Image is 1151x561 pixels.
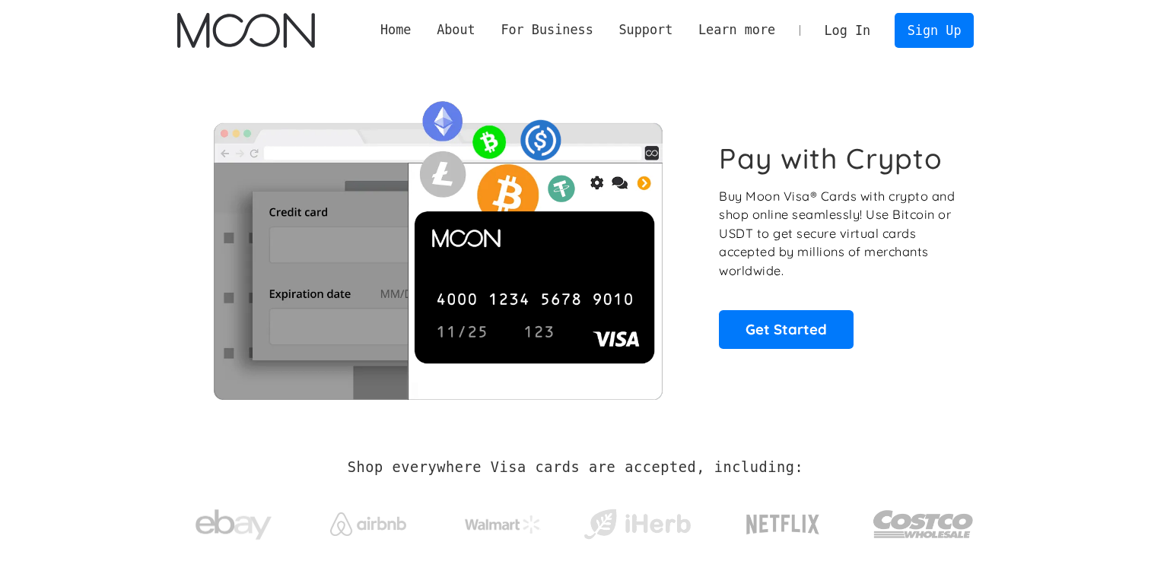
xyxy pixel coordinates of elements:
img: Moon Logo [177,13,315,48]
h1: Pay with Crypto [719,141,943,176]
img: Walmart [465,515,541,534]
img: Costco [873,496,975,553]
div: About [437,21,475,40]
img: Netflix [745,506,821,544]
div: Learn more [685,21,788,40]
a: ebay [177,486,291,556]
a: Get Started [719,310,854,348]
a: iHerb [580,490,694,552]
a: Walmart [446,500,559,541]
img: ebay [196,501,272,549]
a: home [177,13,315,48]
img: iHerb [580,505,694,544]
a: Netflix [715,490,851,551]
div: About [424,21,488,40]
div: Support [618,21,672,40]
a: Sign Up [895,13,974,47]
a: Home [367,21,424,40]
p: Buy Moon Visa® Cards with crypto and shop online seamlessly! Use Bitcoin or USDT to get secure vi... [719,187,957,280]
div: For Business [488,21,606,40]
a: Log In [812,14,883,47]
div: Support [606,21,685,40]
h2: Shop everywhere Visa cards are accepted, including: [348,459,803,476]
div: For Business [501,21,593,40]
img: Airbnb [330,512,406,536]
img: Moon Cards let you spend your crypto anywhere Visa is accepted. [177,90,698,399]
a: Costco [873,480,975,560]
div: Learn more [698,21,775,40]
a: Airbnb [311,497,424,544]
